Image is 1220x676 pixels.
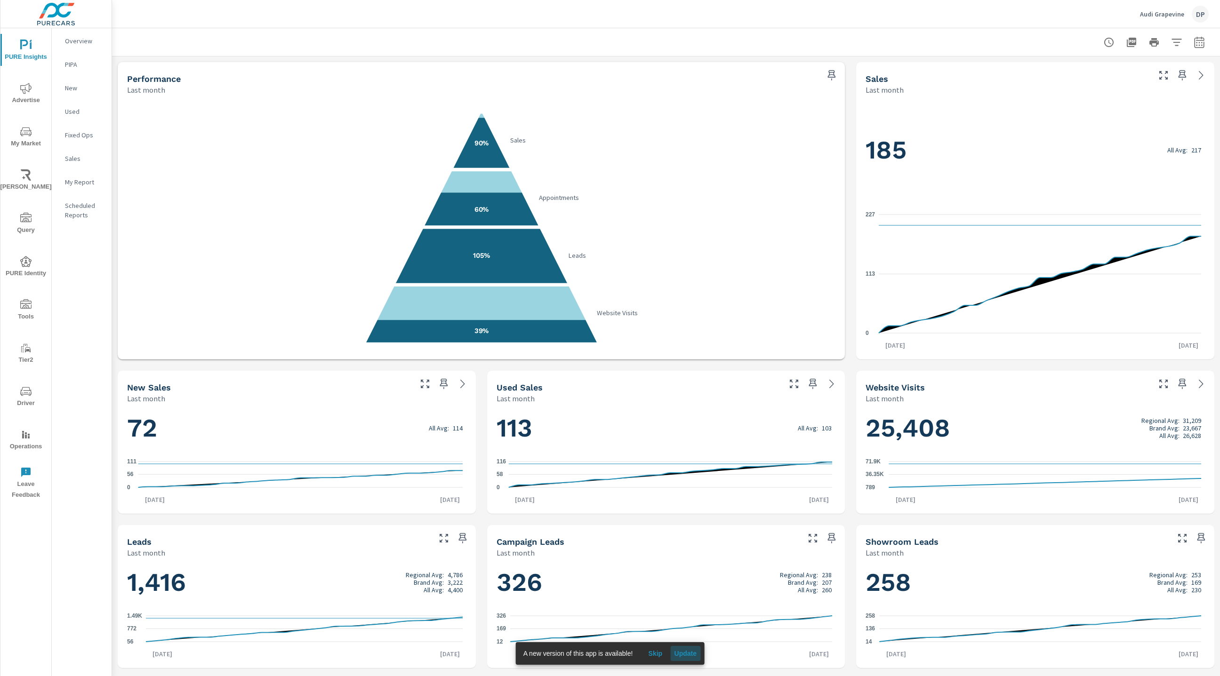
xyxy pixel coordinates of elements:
[1183,432,1201,439] p: 26,628
[805,376,820,391] span: Save this to your personalized report
[424,586,444,594] p: All Avg:
[803,649,835,659] p: [DATE]
[497,382,543,392] h5: Used Sales
[824,68,839,83] span: Save this to your personalized report
[414,579,444,586] p: Brand Avg:
[866,134,1205,166] h1: 185
[1157,579,1188,586] p: Brand Avg:
[497,393,535,404] p: Last month
[65,83,104,93] p: New
[497,484,500,491] text: 0
[866,626,875,632] text: 136
[1191,571,1201,579] p: 253
[52,151,112,166] div: Sales
[474,205,489,214] text: 60%
[127,612,142,619] text: 1.49K
[866,458,881,465] text: 71.9K
[127,537,152,547] h5: Leads
[473,251,490,260] text: 105%
[1156,376,1171,391] button: Make Fullscreen
[436,531,451,546] button: Make Fullscreen
[788,579,818,586] p: Brand Avg:
[127,626,136,632] text: 772
[1191,579,1201,586] p: 169
[822,424,832,432] p: 103
[453,424,463,432] p: 114
[539,193,579,202] text: Appointments
[3,169,48,192] span: [PERSON_NAME]
[127,393,165,404] p: Last month
[65,177,104,187] p: My Report
[866,84,904,95] p: Last month
[1122,33,1141,52] button: "Export Report to PDF"
[1191,146,1201,154] p: 217
[52,104,112,119] div: Used
[1145,33,1164,52] button: Print Report
[65,154,104,163] p: Sales
[65,130,104,140] p: Fixed Ops
[65,60,104,69] p: PIPA
[52,199,112,222] div: Scheduled Reports
[1175,68,1190,83] span: Save this to your personalized report
[497,566,836,598] h1: 326
[497,612,506,619] text: 326
[3,83,48,106] span: Advertise
[1140,10,1184,18] p: Audi Grapevine
[3,213,48,236] span: Query
[1172,649,1205,659] p: [DATE]
[1159,432,1180,439] p: All Avg:
[866,537,939,547] h5: Showroom Leads
[1149,424,1180,432] p: Brand Avg:
[674,649,697,658] span: Update
[1192,6,1209,23] div: DP
[497,471,503,477] text: 58
[597,309,638,317] text: Website Visits
[866,638,872,645] text: 14
[866,211,875,218] text: 227
[1191,586,1201,594] p: 230
[822,579,832,586] p: 207
[523,650,633,657] span: A new version of this app is available!
[640,646,670,661] button: Skip
[866,412,1205,444] h1: 25,408
[455,376,470,391] a: See more details in report
[433,495,466,504] p: [DATE]
[406,571,444,579] p: Regional Avg:
[474,326,489,335] text: 39%
[448,579,463,586] p: 3,222
[798,424,818,432] p: All Avg:
[474,139,489,147] text: 90%
[497,458,506,465] text: 116
[866,393,904,404] p: Last month
[1149,571,1188,579] p: Regional Avg:
[1156,68,1171,83] button: Make Fullscreen
[127,547,165,558] p: Last month
[52,34,112,48] div: Overview
[568,251,586,260] text: Leads
[127,84,165,95] p: Last month
[52,57,112,72] div: PIPA
[866,74,888,84] h5: Sales
[780,571,818,579] p: Regional Avg:
[497,537,564,547] h5: Campaign Leads
[3,126,48,149] span: My Market
[803,495,835,504] p: [DATE]
[787,376,802,391] button: Make Fullscreen
[429,424,449,432] p: All Avg:
[866,612,875,619] text: 258
[417,376,433,391] button: Make Fullscreen
[644,649,666,658] span: Skip
[497,412,836,444] h1: 113
[146,649,179,659] p: [DATE]
[1167,586,1188,594] p: All Avg:
[497,547,535,558] p: Last month
[866,566,1205,598] h1: 258
[3,342,48,366] span: Tier2
[448,586,463,594] p: 4,400
[866,547,904,558] p: Last month
[1172,495,1205,504] p: [DATE]
[1172,341,1205,350] p: [DATE]
[3,429,48,452] span: Operations
[508,495,541,504] p: [DATE]
[448,571,463,579] p: 4,786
